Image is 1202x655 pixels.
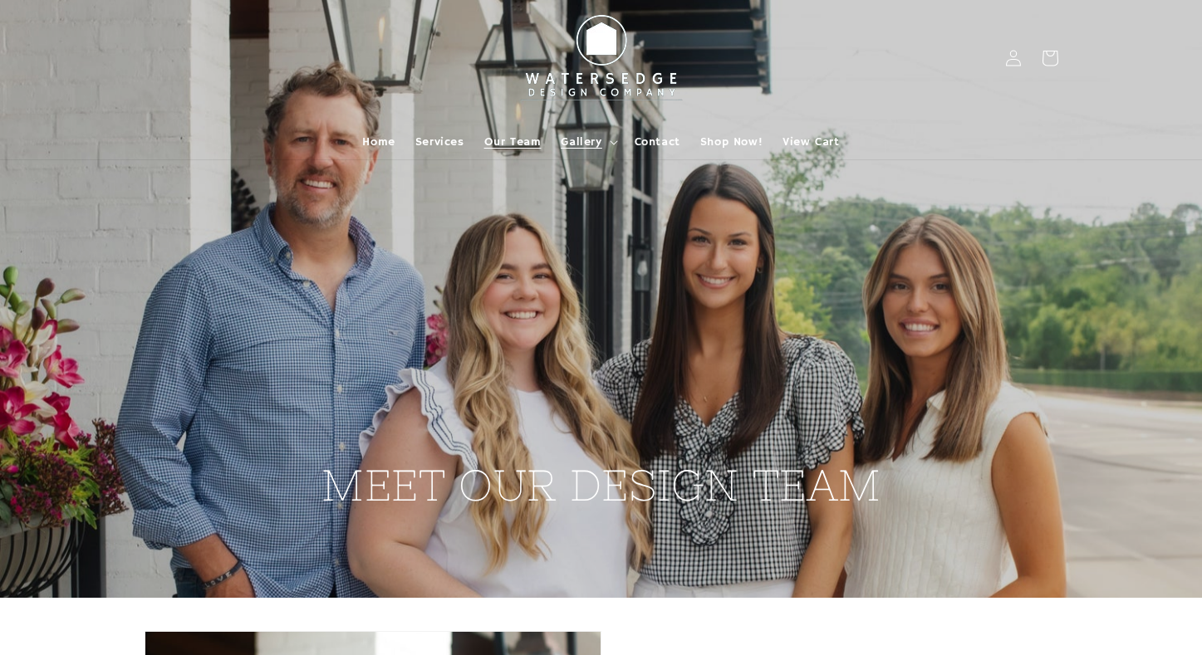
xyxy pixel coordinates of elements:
[510,7,693,110] img: Watersedge Design Co
[561,134,601,149] span: Gallery
[773,125,849,159] a: View Cart
[321,84,881,514] h2: MEET OUR DESIGN TEAM
[635,134,680,149] span: Contact
[484,134,542,149] span: Our Team
[362,134,395,149] span: Home
[700,134,763,149] span: Shop Now!
[551,125,624,159] summary: Gallery
[474,125,552,159] a: Our Team
[783,134,839,149] span: View Cart
[405,125,474,159] a: Services
[625,125,690,159] a: Contact
[690,125,773,159] a: Shop Now!
[415,134,464,149] span: Services
[352,125,405,159] a: Home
